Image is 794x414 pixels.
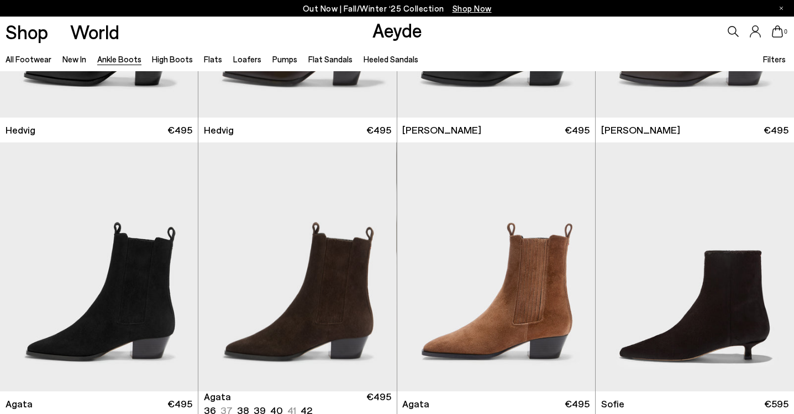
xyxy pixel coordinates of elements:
[453,3,492,13] span: Navigate to /collections/new-in
[402,397,429,411] span: Agata
[204,390,231,404] span: Agata
[198,142,396,391] a: 6 / 6 1 / 6 2 / 6 3 / 6 4 / 6 5 / 6 6 / 6 1 / 6 Next slide Previous slide
[397,118,595,142] a: [PERSON_NAME] €495
[152,54,193,64] a: High Boots
[70,22,119,41] a: World
[601,123,680,137] span: [PERSON_NAME]
[198,118,396,142] a: Hedvig €495
[198,142,396,391] img: Agata Suede Ankle Boots
[397,142,595,391] img: Agata Suede Ankle Boots
[402,123,481,137] span: [PERSON_NAME]
[396,142,594,391] div: 2 / 6
[396,142,594,391] img: Agata Suede Ankle Boots
[233,54,261,64] a: Loafers
[62,54,86,64] a: New In
[198,142,396,391] div: 1 / 6
[303,2,492,15] p: Out Now | Fall/Winter ‘25 Collection
[6,397,33,411] span: Agata
[6,123,35,137] span: Hedvig
[167,397,192,411] span: €495
[764,397,788,411] span: €595
[364,54,418,64] a: Heeled Sandals
[763,54,786,64] span: Filters
[308,54,353,64] a: Flat Sandals
[167,123,192,137] span: €495
[204,123,234,137] span: Hedvig
[601,397,624,411] span: Sofie
[764,123,788,137] span: €495
[596,142,794,391] img: Sofie Ponyhair Ankle Boots
[783,29,788,35] span: 0
[272,54,297,64] a: Pumps
[372,18,422,41] a: Aeyde
[97,54,141,64] a: Ankle Boots
[565,123,590,137] span: €495
[565,397,590,411] span: €495
[366,123,391,137] span: €495
[772,25,783,38] a: 0
[6,22,48,41] a: Shop
[6,54,51,64] a: All Footwear
[204,54,222,64] a: Flats
[596,118,794,142] a: [PERSON_NAME] €495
